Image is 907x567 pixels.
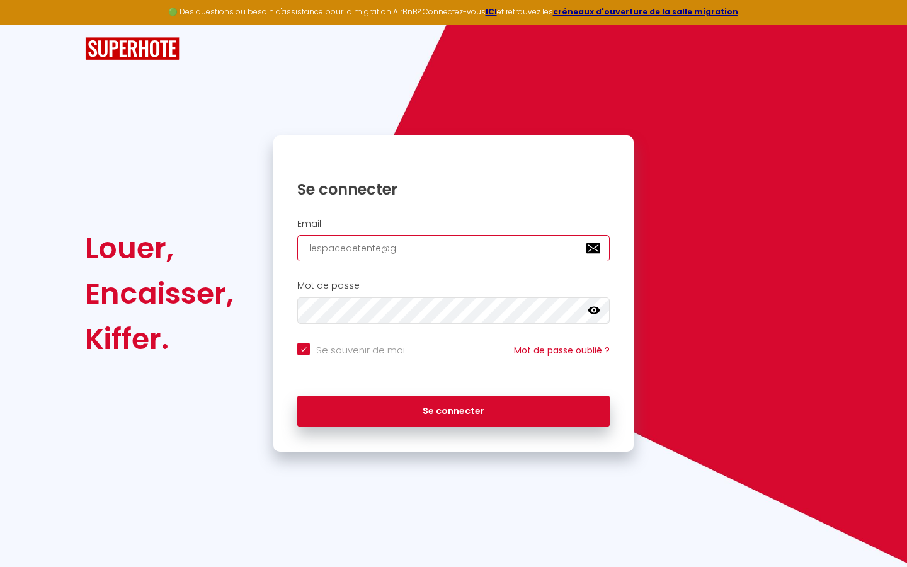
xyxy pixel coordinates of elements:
[10,5,48,43] button: Ouvrir le widget de chat LiveChat
[514,344,610,357] a: Mot de passe oublié ?
[85,226,234,271] div: Louer,
[85,37,180,60] img: SuperHote logo
[486,6,497,17] a: ICI
[85,316,234,362] div: Kiffer.
[297,280,610,291] h2: Mot de passe
[553,6,738,17] a: créneaux d'ouverture de la salle migration
[85,271,234,316] div: Encaisser,
[297,235,610,261] input: Ton Email
[297,396,610,427] button: Se connecter
[297,219,610,229] h2: Email
[297,180,610,199] h1: Se connecter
